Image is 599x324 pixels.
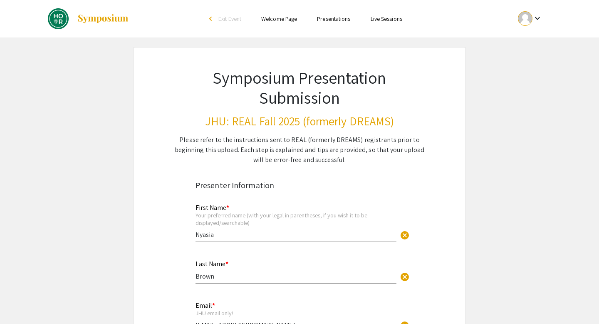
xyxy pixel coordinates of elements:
[174,135,425,165] div: Please refer to the instructions sent to REAL (formerly DREAMS) registrants prior to beginning th...
[218,15,241,22] span: Exit Event
[196,259,228,268] mat-label: Last Name
[209,16,214,21] div: arrow_back_ios
[400,230,410,240] span: cancel
[509,9,551,28] button: Expand account dropdown
[196,230,396,239] input: Type Here
[196,179,403,192] div: Presenter Information
[48,8,69,29] img: JHU: REAL Fall 2025 (formerly DREAMS)
[196,272,396,281] input: Type Here
[48,8,129,29] a: JHU: REAL Fall 2025 (formerly DREAMS)
[371,15,402,22] a: Live Sessions
[196,309,396,317] div: JHU email only!
[532,13,542,23] mat-icon: Expand account dropdown
[317,15,350,22] a: Presentations
[77,14,129,24] img: Symposium by ForagerOne
[196,203,229,212] mat-label: First Name
[174,114,425,128] h3: JHU: REAL Fall 2025 (formerly DREAMS)
[400,272,410,282] span: cancel
[396,226,413,243] button: Clear
[261,15,297,22] a: Welcome Page
[6,287,35,318] iframe: Chat
[196,212,396,226] div: Your preferred name (with your legal in parentheses, if you wish it to be displayed/searchable)
[196,301,215,310] mat-label: Email
[396,268,413,284] button: Clear
[174,67,425,107] h1: Symposium Presentation Submission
